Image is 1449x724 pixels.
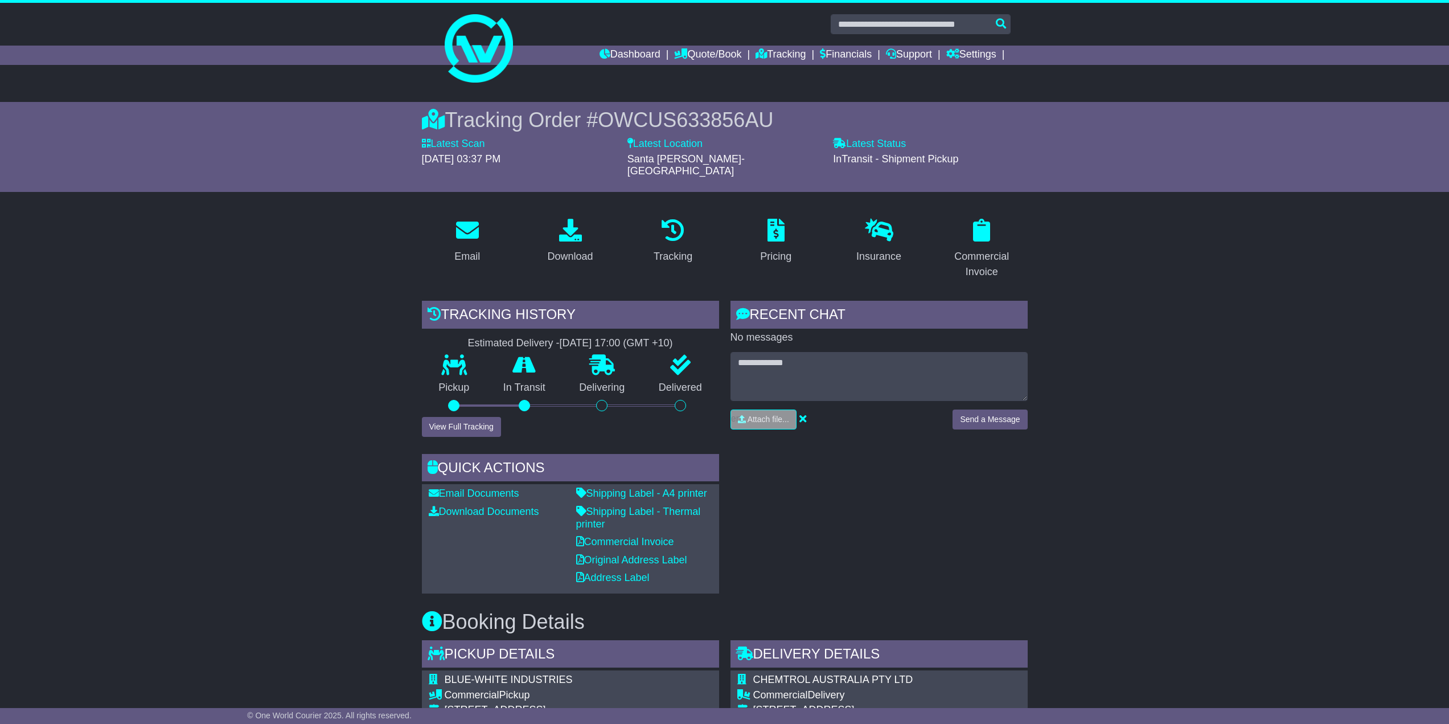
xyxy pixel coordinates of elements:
[760,249,791,264] div: Pricing
[445,689,664,702] div: Pickup
[936,215,1028,284] a: Commercial Invoice
[429,488,519,499] a: Email Documents
[753,704,972,717] div: [STREET_ADDRESS]
[943,249,1020,280] div: Commercial Invoice
[730,332,1028,344] p: No messages
[576,554,687,566] a: Original Address Label
[422,138,485,150] label: Latest Scan
[753,215,799,268] a: Pricing
[627,138,703,150] label: Latest Location
[422,337,719,350] div: Estimated Delivery -
[730,301,1028,332] div: RECENT CHAT
[730,640,1028,671] div: Delivery Details
[946,46,996,65] a: Settings
[646,215,700,268] a: Tracking
[422,640,719,671] div: Pickup Details
[547,249,593,264] div: Download
[422,454,719,485] div: Quick Actions
[454,249,480,264] div: Email
[576,536,674,547] a: Commercial Invoice
[422,301,719,332] div: Tracking history
[833,153,958,165] span: InTransit - Shipment Pickup
[247,711,412,720] span: © One World Courier 2025. All rights reserved.
[422,611,1028,633] h3: Booking Details
[445,704,664,717] div: [STREET_ADDRESS]
[486,382,563,394] p: In Transit
[422,382,487,394] p: Pickup
[820,46,872,65] a: Financials
[447,215,487,268] a: Email
[576,572,650,583] a: Address Label
[953,410,1027,430] button: Send a Message
[540,215,600,268] a: Download
[576,488,707,499] a: Shipping Label - A4 printer
[849,215,909,268] a: Insurance
[422,153,501,165] span: [DATE] 03:37 PM
[753,674,913,685] span: CHEMTROL AUSTRALIA PTY LTD
[674,46,741,65] a: Quote/Book
[563,382,642,394] p: Delivering
[833,138,906,150] label: Latest Status
[753,689,808,701] span: Commercial
[598,108,773,132] span: OWCUS633856AU
[445,674,573,685] span: BLUE-WHITE INDUSTRIES
[429,506,539,517] a: Download Documents
[445,689,499,701] span: Commercial
[886,46,932,65] a: Support
[856,249,901,264] div: Insurance
[422,417,501,437] button: View Full Tracking
[654,249,692,264] div: Tracking
[627,153,745,177] span: Santa [PERSON_NAME]-[GEOGRAPHIC_DATA]
[560,337,673,350] div: [DATE] 17:00 (GMT +10)
[422,108,1028,132] div: Tracking Order #
[756,46,806,65] a: Tracking
[753,689,972,702] div: Delivery
[576,506,701,530] a: Shipping Label - Thermal printer
[642,382,719,394] p: Delivered
[600,46,660,65] a: Dashboard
